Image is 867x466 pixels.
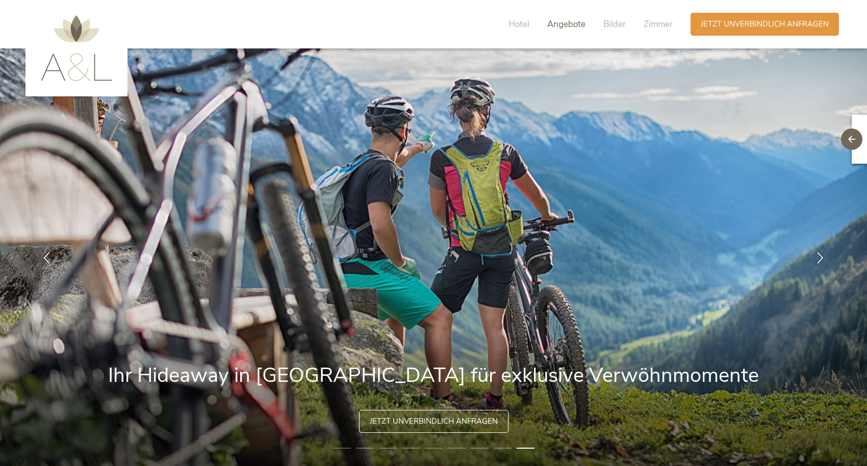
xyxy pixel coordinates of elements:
img: AMONTI & LUNARIS Wellnessresort [41,15,112,81]
span: Jetzt unverbindlich anfragen [370,416,498,427]
span: Jetzt unverbindlich anfragen [701,19,829,30]
span: Zimmer [644,18,673,30]
span: Bilder [603,18,626,30]
span: Angebote [547,18,585,30]
span: Hotel [508,18,529,30]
